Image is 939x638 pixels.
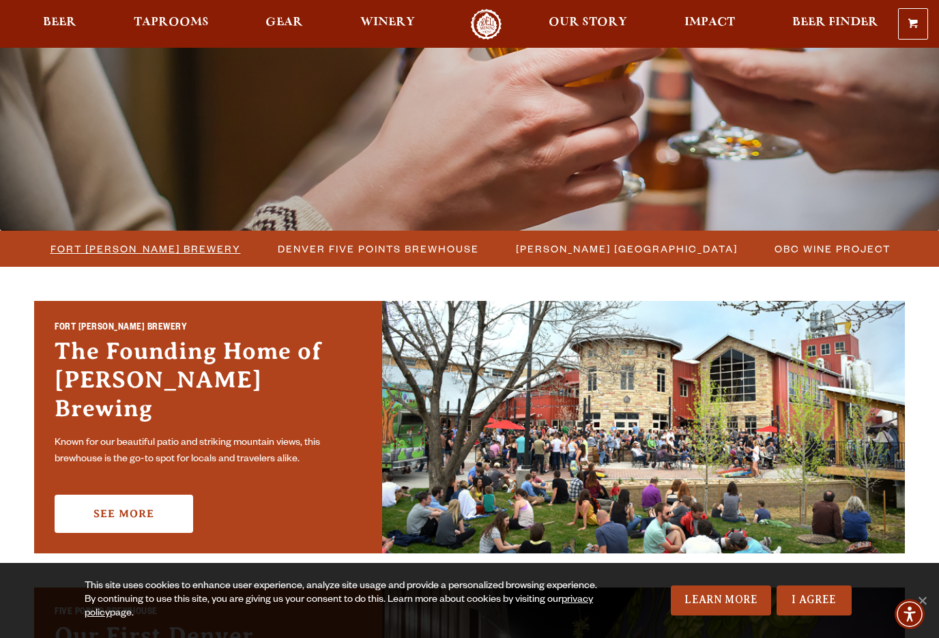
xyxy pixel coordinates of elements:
a: Denver Five Points Brewhouse [270,239,486,259]
a: Odell Home [461,9,512,40]
span: Winery [360,17,415,28]
span: Taprooms [134,17,209,28]
span: Beer Finder [792,17,878,28]
a: Learn More [671,585,771,615]
a: Beer [34,9,85,40]
span: Beer [43,17,76,28]
a: Winery [351,9,424,40]
a: Beer Finder [783,9,887,40]
span: OBC Wine Project [775,239,891,259]
h2: Fort [PERSON_NAME] Brewery [55,321,362,337]
span: Impact [684,17,735,28]
a: Our Story [540,9,636,40]
h3: The Founding Home of [PERSON_NAME] Brewing [55,337,362,430]
span: Fort [PERSON_NAME] Brewery [50,239,241,259]
span: Gear [265,17,303,28]
a: Fort [PERSON_NAME] Brewery [42,239,248,259]
img: Fort Collins Brewery & Taproom' [382,301,905,553]
div: This site uses cookies to enhance user experience, analyze site usage and provide a personalized ... [85,580,607,621]
a: [PERSON_NAME] [GEOGRAPHIC_DATA] [508,239,745,259]
span: Our Story [549,17,627,28]
a: Gear [257,9,312,40]
div: Accessibility Menu [895,599,925,629]
a: I Agree [777,585,852,615]
span: [PERSON_NAME] [GEOGRAPHIC_DATA] [516,239,738,259]
a: See More [55,495,193,533]
p: Known for our beautiful patio and striking mountain views, this brewhouse is the go-to spot for l... [55,435,362,468]
a: Impact [676,9,744,40]
a: Taprooms [125,9,218,40]
span: Denver Five Points Brewhouse [278,239,479,259]
a: OBC Wine Project [766,239,897,259]
a: privacy policy [85,595,593,620]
